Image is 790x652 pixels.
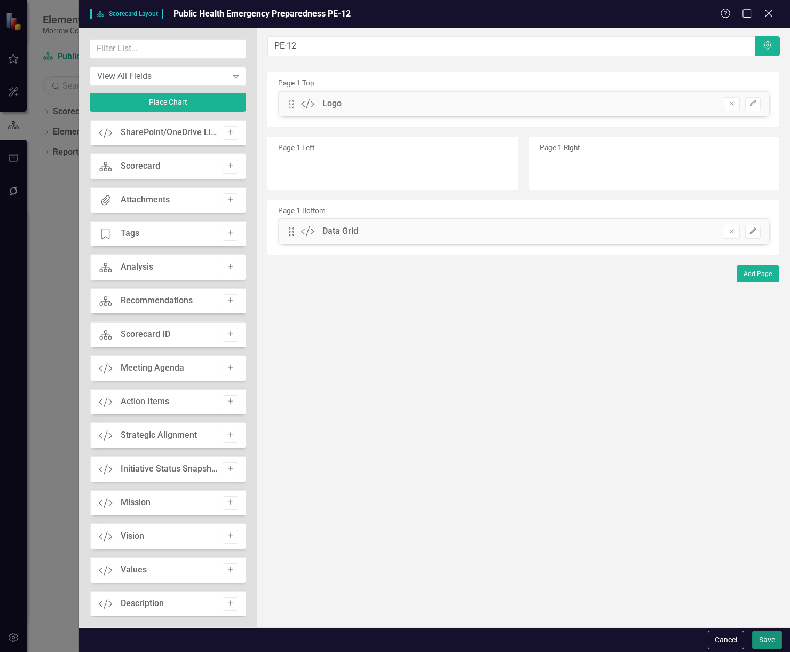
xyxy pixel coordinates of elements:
[752,631,782,649] button: Save
[121,598,164,610] div: Description
[121,261,153,273] div: Analysis
[267,36,756,56] input: Layout Name
[278,143,314,152] small: Page 1 Left
[90,93,246,112] button: Place Chart
[121,497,151,509] div: Mission
[121,362,184,374] div: Meeting Agenda
[121,127,217,139] div: SharePoint/OneDrive Link
[121,396,169,408] div: Action Items
[278,78,314,87] small: Page 1 Top
[121,564,147,576] div: Values
[540,143,580,152] small: Page 1 Right
[322,225,358,238] div: Data Grid
[121,194,170,206] div: Attachments
[121,530,144,543] div: Vision
[121,227,139,240] div: Tags
[173,9,351,19] span: Public Health Emergency Preparedness PE-12
[121,160,160,172] div: Scorecard
[97,70,227,82] div: View All Fields
[708,631,744,649] button: Cancel
[322,98,342,110] div: Logo
[121,295,193,307] div: Recommendations
[278,206,326,215] small: Page 1 Bottom
[121,429,197,442] div: Strategic Alignment
[121,328,170,341] div: Scorecard ID
[90,9,163,19] span: Scorecard Layout
[737,265,779,282] button: Add Page
[121,463,217,475] div: Initiative Status Snapshot
[90,39,246,59] input: Filter List...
